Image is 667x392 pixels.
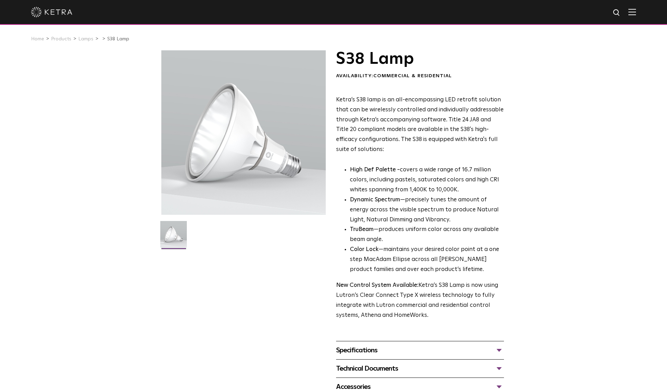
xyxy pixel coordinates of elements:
span: Commercial & Residential [373,73,452,78]
strong: Dynamic Spectrum [350,197,400,203]
img: Hamburger%20Nav.svg [628,9,636,15]
img: search icon [613,9,621,17]
img: S38-Lamp-Edison-2021-Web-Square [160,221,187,253]
li: —maintains your desired color point at a one step MacAdam Ellipse across all [PERSON_NAME] produc... [350,245,504,275]
p: Ketra’s S38 lamp is an all-encompassing LED retrofit solution that can be wirelessly controlled a... [336,95,504,155]
strong: New Control System Available: [336,282,418,288]
li: —produces uniform color across any available beam angle. [350,225,504,245]
div: Specifications [336,345,504,356]
a: Home [31,37,44,41]
strong: TruBeam [350,227,374,232]
strong: Color Lock [350,247,378,252]
a: Products [51,37,71,41]
div: Availability: [336,73,504,80]
h1: S38 Lamp [336,50,504,68]
img: ketra-logo-2019-white [31,7,72,17]
li: —precisely tunes the amount of energy across the visible spectrum to produce Natural Light, Natur... [350,195,504,225]
p: covers a wide range of 16.7 million colors, including pastels, saturated colors and high CRI whit... [350,165,504,195]
strong: High Def Palette - [350,167,400,173]
a: S38 Lamp [107,37,129,41]
p: Ketra’s S38 Lamp is now using Lutron’s Clear Connect Type X wireless technology to fully integrat... [336,281,504,321]
div: Technical Documents [336,363,504,374]
a: Lamps [78,37,93,41]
